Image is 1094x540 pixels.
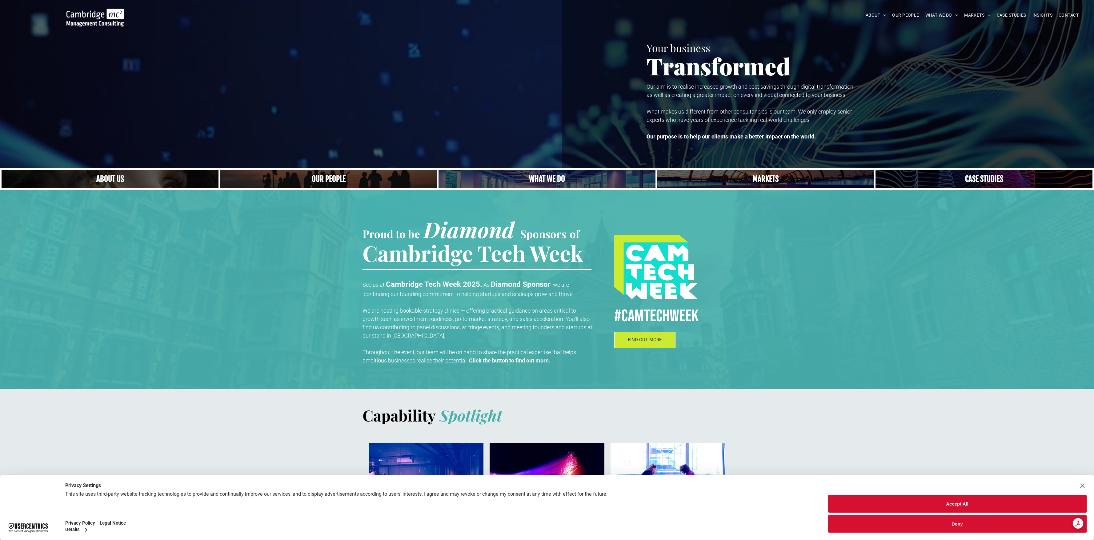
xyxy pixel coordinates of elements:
[647,133,816,140] strong: Our purpose is to help our clients make a better impact on the world.
[363,307,592,339] span: We are hosting bookable strategy clinics — offering practical guidance on areas critical to growt...
[922,10,961,20] a: WHAT WE DO
[994,10,1029,20] a: CASE STUDIES
[614,306,699,326] span: #CamTECHWEEK
[657,170,874,188] a: Our Markets | Cambridge Management Consulting
[220,170,437,188] a: A crowd in silhouette at sunset, on a rise or lookout point
[483,282,490,288] span: As
[363,238,583,267] span: Cambridge Tech Week
[520,226,566,241] span: Sponsors
[363,349,576,364] span: Throughout the event, our team will be on hand to share the practical expertise that helps ambiti...
[364,291,574,297] span: continuing our founding commitment to helping startups and scaleups grow and thrive.
[647,50,791,81] span: Transformed
[369,443,483,505] a: Late night office behind glass with people working on laptops
[386,280,482,289] strong: Cambridge Tech Week 2025.
[611,443,725,505] a: Two women sitting opposite each other in comfy office chairs working on laptops. Huge window fill...
[439,405,502,426] strong: Spotlight
[614,235,698,299] img: #CAMTECHWEEK logo, Procurement
[363,226,420,241] span: Proud to be
[1029,10,1056,20] a: INSIGHTS
[570,226,579,241] span: of
[363,405,436,426] strong: Capability
[490,443,604,505] a: Fibre optic cable fibres lit up in neon colours on a black background
[1056,10,1082,20] a: CONTACT
[647,108,852,123] span: What makes us different from other consultancies is our team. We only employ senior experts who h...
[647,83,854,98] span: Our aim is to realise increased growth and cost savings through digital transformation, as well a...
[889,10,922,20] a: OUR PEOPLE
[439,170,655,188] a: A yoga teacher lifting his whole body off the ground in the peacock pose
[423,215,515,244] span: Diamond
[961,10,993,20] a: MARKETS
[66,10,124,16] a: Your Business Transformed | Cambridge Management Consulting
[2,170,218,188] a: Close up of woman's face, centered on her eyes
[363,282,385,288] span: See us at
[491,280,551,289] strong: Diamond Sponsor
[647,41,710,54] span: Your business
[863,10,889,20] a: ABOUT
[876,170,1092,188] a: CASE STUDIES | See an Overview of All Our Case Studies | Cambridge Management Consulting
[614,332,676,348] a: FIND OUT MORE
[553,282,569,288] span: we are
[66,9,124,26] img: Go to Homepage
[628,337,662,342] span: FIND OUT MORE
[469,357,550,364] strong: Click the button to find out more.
